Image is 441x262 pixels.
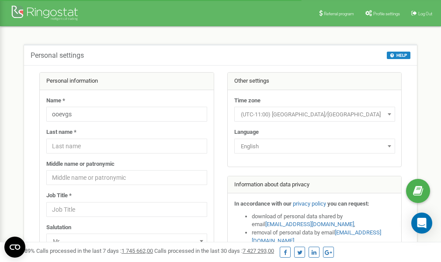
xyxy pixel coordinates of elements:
[46,224,71,232] label: Salutation
[418,11,432,16] span: Log Out
[234,97,260,105] label: Time zone
[36,248,153,254] span: Calls processed in the last 7 days :
[293,200,326,207] a: privacy policy
[46,192,72,200] label: Job Title *
[324,11,354,16] span: Referral program
[228,176,402,194] div: Information about data privacy
[46,170,207,185] input: Middle name or patronymic
[228,73,402,90] div: Other settings
[122,248,153,254] u: 1 745 662,00
[46,202,207,217] input: Job Title
[243,248,274,254] u: 7 427 293,00
[411,213,432,234] div: Open Intercom Messenger
[373,11,400,16] span: Profile settings
[46,160,115,168] label: Middle name or patronymic
[49,235,204,248] span: Mr.
[234,107,395,122] span: (UTC-11:00) Pacific/Midway
[4,237,25,258] button: Open CMP widget
[234,128,259,136] label: Language
[46,97,65,105] label: Name *
[46,139,207,154] input: Last name
[40,73,214,90] div: Personal information
[46,234,207,248] span: Mr.
[46,128,76,136] label: Last name *
[252,229,395,245] li: removal of personal data by email ,
[234,139,395,154] span: English
[265,221,354,227] a: [EMAIL_ADDRESS][DOMAIN_NAME]
[154,248,274,254] span: Calls processed in the last 30 days :
[327,200,369,207] strong: you can request:
[31,52,84,59] h5: Personal settings
[234,200,292,207] strong: In accordance with our
[237,108,392,121] span: (UTC-11:00) Pacific/Midway
[46,107,207,122] input: Name
[237,140,392,153] span: English
[387,52,410,59] button: HELP
[252,213,395,229] li: download of personal data shared by email ,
